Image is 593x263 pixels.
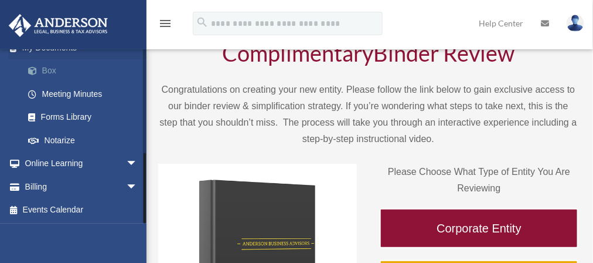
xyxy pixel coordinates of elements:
[196,16,209,29] i: search
[380,164,578,197] p: Please Choose What Type of Entity You Are Reviewing
[8,175,155,198] a: Billingarrow_drop_down
[8,198,155,222] a: Events Calendar
[16,82,155,106] a: Meeting Minutes
[158,21,172,31] a: menu
[380,208,578,248] a: Corporate Entity
[16,106,155,129] a: Forms Library
[126,152,149,176] span: arrow_drop_down
[16,129,155,152] a: Notarize
[8,152,155,176] a: Online Learningarrow_drop_down
[126,175,149,199] span: arrow_drop_down
[16,59,155,83] a: Box
[222,39,373,66] span: Complimentary
[373,39,514,66] span: Binder Review
[158,82,578,147] p: Congratulations on creating your new entity. Please follow the link below to gain exclusive acces...
[5,14,111,37] img: Anderson Advisors Platinum Portal
[567,15,584,32] img: User Pic
[158,16,172,31] i: menu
